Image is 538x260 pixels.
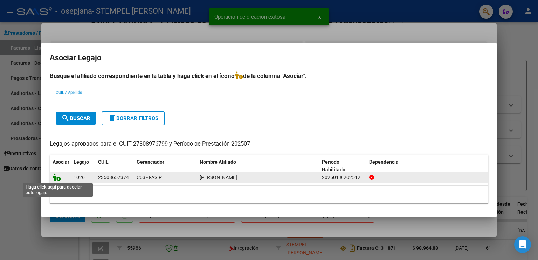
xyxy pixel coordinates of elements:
[200,159,236,165] span: Nombre Afiliado
[61,114,70,122] mat-icon: search
[74,175,85,180] span: 1026
[514,236,531,253] div: Open Intercom Messenger
[71,155,95,178] datatable-header-cell: Legajo
[50,51,488,64] h2: Asociar Legajo
[322,159,345,173] span: Periodo Habilitado
[95,155,134,178] datatable-header-cell: CUIL
[102,111,165,125] button: Borrar Filtros
[98,173,129,182] div: 23508657374
[322,173,364,182] div: 202501 a 202512
[366,155,489,178] datatable-header-cell: Dependencia
[74,159,89,165] span: Legajo
[56,112,96,125] button: Buscar
[50,186,488,203] div: 1 registros
[50,155,71,178] datatable-header-cell: Asociar
[369,159,399,165] span: Dependencia
[134,155,197,178] datatable-header-cell: Gerenciador
[319,155,366,178] datatable-header-cell: Periodo Habilitado
[61,115,90,122] span: Buscar
[197,155,319,178] datatable-header-cell: Nombre Afiliado
[50,71,488,81] h4: Busque el afiliado correspondiente en la tabla y haga click en el ícono de la columna "Asociar".
[137,159,164,165] span: Gerenciador
[137,175,162,180] span: C03 - FASIP
[50,140,488,149] p: Legajos aprobados para el CUIT 27308976799 y Período de Prestación 202507
[108,114,116,122] mat-icon: delete
[53,159,69,165] span: Asociar
[200,175,237,180] span: PAZ BIANCA LUDMILA
[108,115,158,122] span: Borrar Filtros
[98,159,109,165] span: CUIL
